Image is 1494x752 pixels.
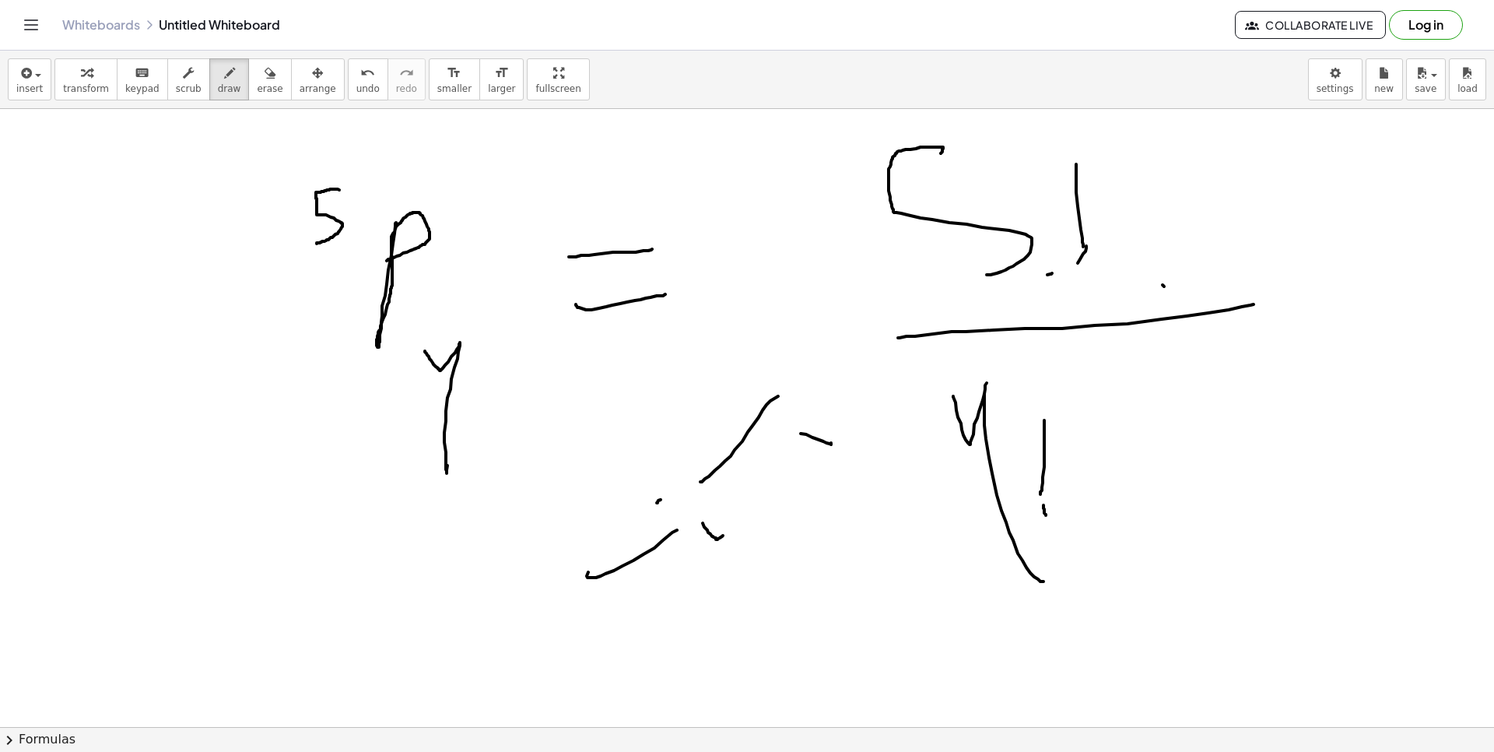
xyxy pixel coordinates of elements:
span: transform [63,83,109,94]
button: load [1449,58,1486,100]
span: scrub [176,83,202,94]
button: insert [8,58,51,100]
button: Collaborate Live [1235,11,1386,39]
span: smaller [437,83,472,94]
span: draw [218,83,241,94]
span: fullscreen [535,83,580,94]
button: transform [54,58,117,100]
span: Collaborate Live [1248,18,1373,32]
span: new [1374,83,1394,94]
span: load [1457,83,1478,94]
button: format_sizesmaller [429,58,480,100]
button: Toggle navigation [19,12,44,37]
span: save [1415,83,1436,94]
button: redoredo [388,58,426,100]
span: erase [257,83,282,94]
button: arrange [291,58,345,100]
button: save [1406,58,1446,100]
i: format_size [494,64,509,83]
span: insert [16,83,43,94]
span: undo [356,83,380,94]
button: fullscreen [527,58,589,100]
a: Whiteboards [62,17,140,33]
button: draw [209,58,250,100]
i: keyboard [135,64,149,83]
span: keypad [125,83,160,94]
button: undoundo [348,58,388,100]
button: settings [1308,58,1362,100]
i: redo [399,64,414,83]
button: erase [248,58,291,100]
button: keyboardkeypad [117,58,168,100]
button: scrub [167,58,210,100]
span: settings [1317,83,1354,94]
span: arrange [300,83,336,94]
button: format_sizelarger [479,58,524,100]
i: undo [360,64,375,83]
button: Log in [1389,10,1463,40]
button: new [1366,58,1403,100]
span: larger [488,83,515,94]
i: format_size [447,64,461,83]
span: redo [396,83,417,94]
